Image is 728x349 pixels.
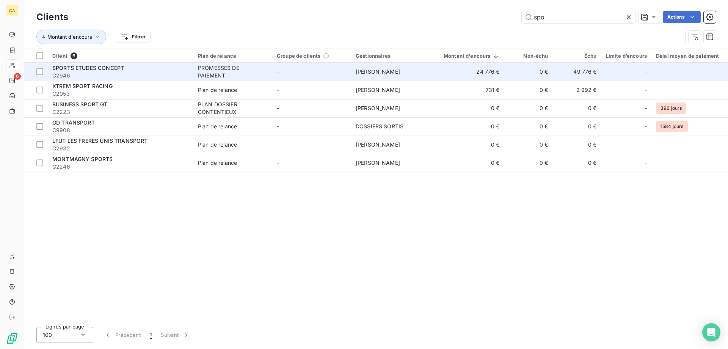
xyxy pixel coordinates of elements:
div: Plan de relance [198,123,237,130]
td: 0 € [553,136,601,154]
span: 1 [150,331,152,339]
span: - [277,141,279,148]
div: Plan de relance [198,86,237,94]
td: 0 € [504,63,553,81]
td: 731 € [430,81,504,99]
span: - [645,86,647,94]
span: C2946 [52,72,189,79]
div: Montant d'encours [435,53,500,59]
span: - [277,68,279,75]
span: - [645,141,647,148]
td: 0 € [504,99,553,117]
span: C9908 [52,126,189,134]
span: C2246 [52,163,189,171]
span: BUSINESS SPORT GT [52,101,108,107]
span: 396 jours [656,103,686,114]
span: - [645,123,647,130]
span: Montant d'encours [47,34,92,40]
td: 0 € [504,117,553,136]
span: C2053 [52,90,189,98]
button: 1 [145,327,156,343]
img: Logo LeanPay [6,332,18,344]
td: 0 € [430,154,504,172]
span: 6 [14,73,21,80]
td: 49 776 € [553,63,601,81]
span: GD TRANSPORT [52,119,95,126]
span: C2223 [52,108,189,116]
div: Open Intercom Messenger [702,323,720,341]
div: Échu [557,53,597,59]
span: - [277,159,279,166]
td: 0 € [553,154,601,172]
span: Client [52,53,67,59]
div: CA [6,5,18,17]
span: - [277,105,279,111]
div: Gestionnaires [356,53,425,59]
span: LFUT LES FRERES UNIS TRANSPORT [52,137,148,144]
td: 0 € [430,136,504,154]
span: [PERSON_NAME] [356,87,400,93]
span: - [277,87,279,93]
button: Précédent [99,327,145,343]
div: Plan de relance [198,53,268,59]
h3: Clients [36,10,68,24]
div: Plan de relance [198,159,237,167]
td: 2 992 € [553,81,601,99]
span: [PERSON_NAME] [356,159,400,166]
div: PLAN DOSSIER CONTENTIEUX [198,101,268,116]
span: - [645,159,647,167]
span: 1584 jours [656,121,688,132]
div: Plan de relance [198,141,237,148]
input: Rechercher [522,11,635,23]
span: 6 [71,52,77,59]
span: - [277,123,279,129]
td: 0 € [430,117,504,136]
div: Limite d’encours [606,53,647,59]
td: 0 € [504,136,553,154]
span: [PERSON_NAME] [356,105,400,111]
div: PROMESSES DE PAIEMENT [198,64,268,79]
span: MONTMAGNY SPORTS [52,156,113,162]
td: 0 € [553,99,601,117]
button: Actions [663,11,701,23]
span: - [645,104,647,112]
span: 100 [43,331,52,339]
div: Non-échu [509,53,548,59]
span: [PERSON_NAME] [356,141,400,148]
span: SPORTS ETUDES CONCEPT [52,65,124,71]
td: 0 € [430,99,504,117]
span: [PERSON_NAME] [356,68,400,75]
td: 0 € [504,154,553,172]
span: XTREM SPORT RACING [52,83,113,89]
button: Filtrer [116,31,151,43]
span: DOSSIERS SORTIS [356,123,403,129]
span: C2932 [52,145,189,152]
td: 24 776 € [430,63,504,81]
button: Suivant [156,327,195,343]
span: - [645,68,647,76]
button: Montant d'encours [36,30,106,44]
span: Groupe de clients [277,53,321,59]
td: 0 € [504,81,553,99]
td: 0 € [553,117,601,136]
